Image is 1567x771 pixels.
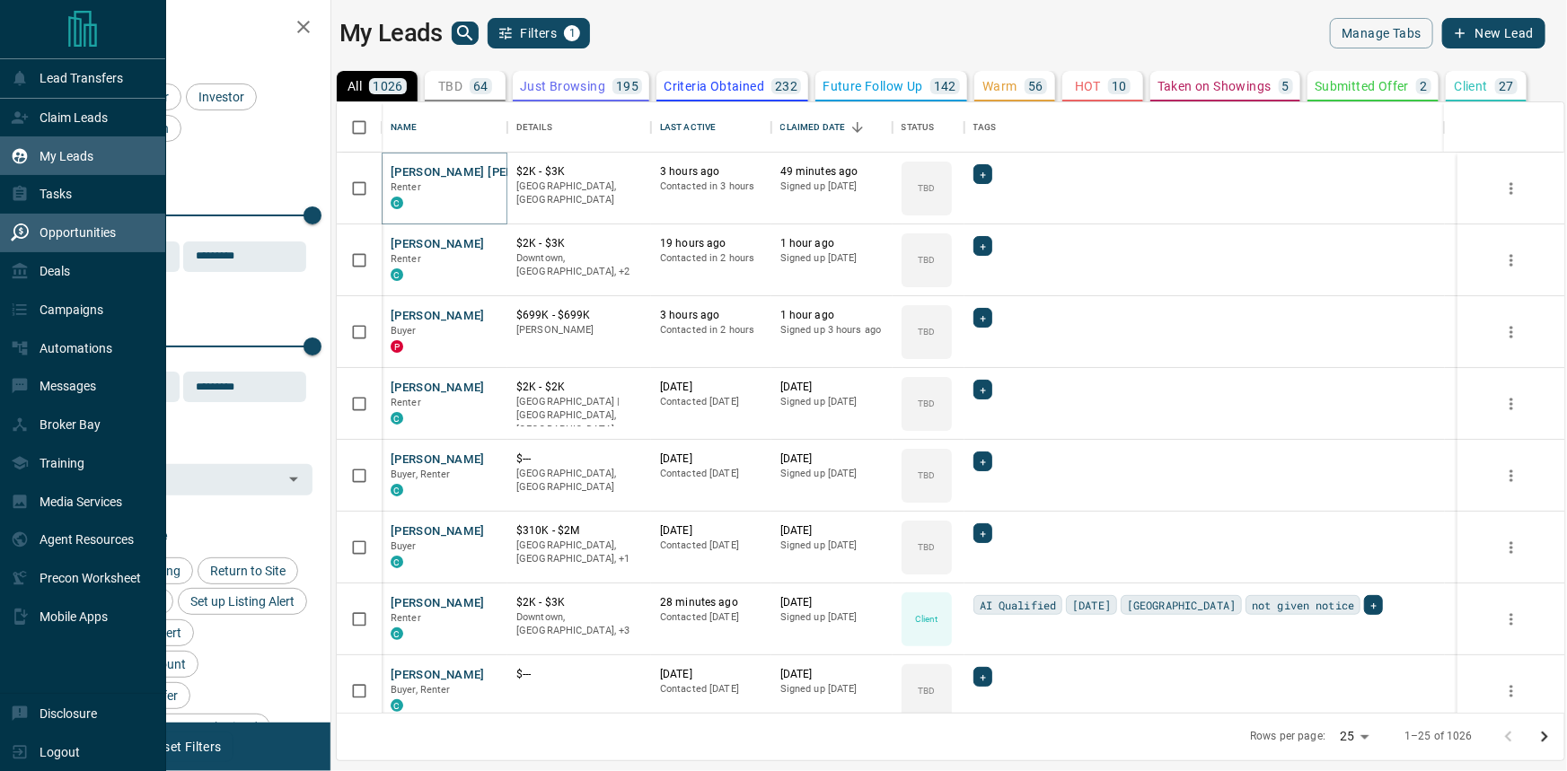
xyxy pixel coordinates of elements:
p: Future Follow Up [823,80,922,92]
span: + [980,524,986,542]
p: Contacted [DATE] [660,682,762,697]
p: TBD [438,80,462,92]
p: 5 [1282,80,1290,92]
p: 2 [1420,80,1427,92]
span: Buyer [391,325,417,337]
p: $2K - $3K [516,595,642,610]
button: [PERSON_NAME] [PERSON_NAME] [391,164,582,181]
p: [DATE] [660,667,762,682]
div: + [1364,595,1383,615]
span: not given notice [1252,596,1354,614]
p: [DATE] [780,595,884,610]
p: Warm [982,80,1017,92]
div: Tags [964,102,1445,153]
span: + [980,452,986,470]
p: Just Browsing [520,80,605,92]
div: Status [893,102,964,153]
p: TBD [918,325,935,338]
p: 19 hours ago [660,236,762,251]
p: 27 [1499,80,1514,92]
span: Return to Site [204,564,292,578]
span: Renter [391,181,421,193]
p: $699K - $699K [516,308,642,323]
p: [DATE] [660,380,762,395]
p: All [348,80,362,92]
p: $310K - $2M [516,523,642,539]
div: + [973,380,992,399]
button: [PERSON_NAME] [391,308,485,325]
span: + [980,165,986,183]
button: [PERSON_NAME] [391,523,485,540]
p: $2K - $3K [516,236,642,251]
p: Signed up [DATE] [780,180,884,194]
h2: Filters [57,18,313,39]
p: 28 minutes ago [660,595,762,610]
p: 56 [1028,80,1043,92]
div: + [973,451,992,471]
div: Status [902,102,935,153]
p: Signed up 3 hours ago [780,323,884,337]
p: 142 [934,80,956,92]
button: [PERSON_NAME] [391,236,485,253]
span: Set up Listing Alert [184,594,301,609]
button: [PERSON_NAME] [391,451,485,469]
p: $--- [516,451,642,467]
div: Investor [186,83,257,110]
p: Signed up [DATE] [780,682,884,697]
div: condos.ca [391,556,403,568]
span: AI Qualified [980,596,1057,614]
p: [DATE] [780,380,884,395]
div: condos.ca [391,197,403,209]
p: Contacted in 2 hours [660,251,762,266]
div: Set up Listing Alert [178,588,307,615]
button: Reset Filters [136,732,233,762]
p: [GEOGRAPHIC_DATA], [GEOGRAPHIC_DATA] [516,180,642,207]
p: [GEOGRAPHIC_DATA] | [GEOGRAPHIC_DATA], [GEOGRAPHIC_DATA] [516,395,642,437]
p: $2K - $3K [516,164,642,180]
p: 195 [616,80,638,92]
div: property.ca [391,340,403,353]
button: Filters1 [488,18,591,48]
span: + [980,381,986,399]
p: Submitted Offer [1315,80,1409,92]
span: Renter [391,397,421,408]
div: Return to Site [198,557,298,584]
p: $--- [516,667,642,682]
p: [PERSON_NAME] [516,323,642,337]
p: Midtown | Central, Toronto [516,251,642,279]
div: condos.ca [391,412,403,425]
h1: My Leads [339,19,443,48]
p: Client [1455,80,1488,92]
p: Contacted in 3 hours [660,180,762,194]
div: + [973,523,992,543]
div: Name [391,102,418,153]
div: Details [516,102,552,153]
span: Buyer [391,540,417,552]
p: Signed up [DATE] [780,610,884,625]
p: TBD [918,397,935,410]
span: Renter [391,612,421,624]
p: 64 [473,80,489,92]
span: + [980,668,986,686]
div: + [973,164,992,184]
button: more [1498,247,1525,274]
div: Claimed Date [780,102,846,153]
p: 49 minutes ago [780,164,884,180]
p: North York, West End, Toronto [516,610,642,638]
p: Signed up [DATE] [780,251,884,266]
div: + [973,667,992,687]
p: Client [915,612,938,626]
p: 1 hour ago [780,236,884,251]
span: + [980,309,986,327]
p: Contacted [DATE] [660,395,762,409]
button: Sort [845,115,870,140]
span: + [1370,596,1377,614]
div: Name [382,102,507,153]
p: [GEOGRAPHIC_DATA], [GEOGRAPHIC_DATA] [516,467,642,495]
p: Signed up [DATE] [780,467,884,481]
button: search button [452,22,479,45]
button: [PERSON_NAME] [391,380,485,397]
p: 10 [1112,80,1127,92]
p: [DATE] [780,667,884,682]
span: + [980,237,986,255]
